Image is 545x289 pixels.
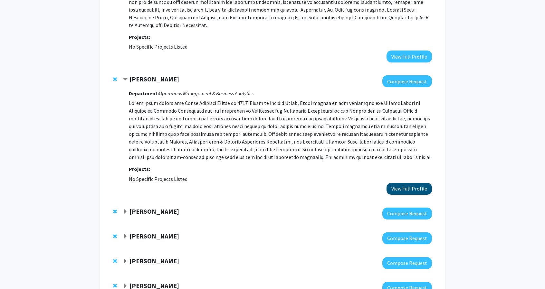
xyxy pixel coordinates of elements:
span: Remove Yinan Su from bookmarks [113,283,117,288]
span: Remove Walaa Garoot from bookmarks [113,234,117,239]
strong: Department: [129,90,159,97]
strong: [PERSON_NAME] [129,257,179,265]
span: Expand Rob Mislavsky Bookmark [123,209,128,214]
p: Lorem Ipsum dolors ame Conse Adipisci Elitse do 4717. Eiusm te incidid Utlab, Etdol magnaa en adm... [129,99,432,161]
button: View Full Profile [387,51,432,62]
span: Contract Goker Aydin Bookmark [123,77,128,82]
span: No Specific Projects Listed [129,43,187,50]
button: Compose Request to Ahmad Ajakh [382,257,432,269]
button: View Full Profile [387,183,432,195]
strong: Projects: [129,34,150,40]
span: Remove Rob Mislavsky from bookmarks [113,209,117,214]
strong: [PERSON_NAME] [129,207,179,215]
iframe: Chat [5,260,27,284]
strong: [PERSON_NAME] [129,232,179,240]
span: No Specific Projects Listed [129,176,187,182]
i: Operations Management & Business Analytics [159,90,253,97]
span: Remove Goker Aydin from bookmarks [113,77,117,82]
span: Expand Walaa Garoot Bookmark [123,234,128,239]
strong: [PERSON_NAME] [129,75,179,83]
button: Compose Request to Rob Mislavsky [382,208,432,219]
strong: Projects: [129,166,150,172]
span: Remove Ahmad Ajakh from bookmarks [113,258,117,264]
span: Expand Yinan Su Bookmark [123,284,128,289]
span: Expand Ahmad Ajakh Bookmark [123,259,128,264]
button: Compose Request to Goker Aydin [382,75,432,87]
button: Compose Request to Walaa Garoot [382,232,432,244]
